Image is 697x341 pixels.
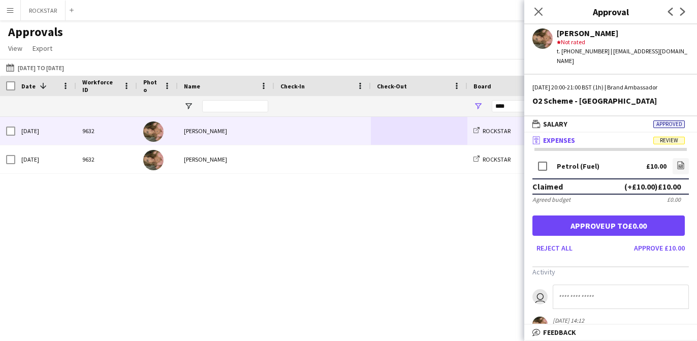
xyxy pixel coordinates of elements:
span: Check-Out [377,82,407,90]
span: Feedback [543,328,576,337]
span: Board [473,82,491,90]
span: Workforce ID [82,78,119,94]
div: (+£10.00) £10.00 [624,181,681,192]
div: [PERSON_NAME] [178,117,274,145]
span: Export [33,44,52,53]
span: Date [21,82,36,90]
a: View [4,42,26,55]
div: £0.00 [667,196,681,203]
a: Export [28,42,56,55]
input: Name Filter Input [202,100,268,112]
app-user-avatar: Scarlett Tanner [532,317,548,332]
span: Expenses [543,136,575,145]
span: Salary [543,119,567,129]
div: 9632 [76,117,137,145]
div: [DATE] 14:12 [553,317,647,324]
button: ROCKSTAR [21,1,66,20]
img: Scarlett Tanner [143,150,164,170]
button: Approveup to£0.00 [532,215,685,236]
a: ROCKSTAR [473,127,511,135]
div: O2 Scheme - [GEOGRAPHIC_DATA] [532,96,689,105]
div: [DATE] [15,117,76,145]
mat-expansion-panel-header: SalaryApproved [524,116,697,132]
button: Open Filter Menu [184,102,193,111]
div: [DATE] [15,145,76,173]
span: View [8,44,22,53]
div: [PERSON_NAME] [178,145,274,173]
mat-expansion-panel-header: ExpensesReview [524,133,697,148]
div: £10.00 [646,163,667,170]
a: ROCKSTAR [473,156,511,163]
div: Petrol (Fuel) [557,163,599,170]
mat-expansion-panel-header: Feedback [524,325,697,340]
div: [PERSON_NAME] [557,28,689,38]
h3: Activity [532,267,689,276]
span: ROCKSTAR [483,156,511,163]
div: [DATE] 20:00-21:00 BST (1h) | Brand Ambassador [532,83,689,92]
span: Check-In [280,82,305,90]
span: Approved [653,120,685,128]
button: Open Filter Menu [473,102,483,111]
span: ROCKSTAR [483,127,511,135]
input: Board Filter Input [492,100,563,112]
img: Scarlett Tanner [143,121,164,142]
span: Photo [143,78,160,94]
button: Approve £10.00 [630,240,689,256]
div: Claimed [532,181,563,192]
button: [DATE] to [DATE] [4,61,66,74]
div: t. [PHONE_NUMBER] | [EMAIL_ADDRESS][DOMAIN_NAME] [557,47,689,65]
div: Not rated [557,38,689,47]
span: Name [184,82,200,90]
div: 9632 [76,145,137,173]
div: Agreed budget [532,196,571,203]
button: Reject all [532,240,577,256]
span: Review [653,137,685,144]
h3: Approval [524,5,697,18]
